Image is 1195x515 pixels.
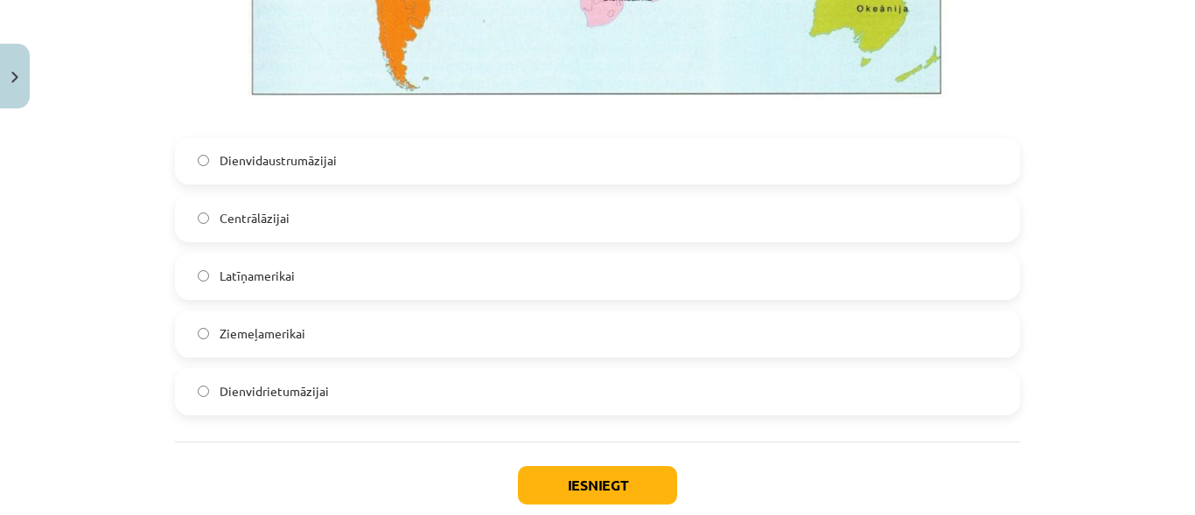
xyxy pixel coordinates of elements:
input: Centrālāzijai [198,212,209,224]
span: Dienvidaustrumāzijai [220,151,337,170]
button: Iesniegt [518,466,677,505]
span: Centrālāzijai [220,209,290,227]
span: Ziemeļamerikai [220,324,305,343]
span: Latīņamerikai [220,267,295,285]
input: Dienvidaustrumāzijai [198,155,209,166]
img: icon-close-lesson-0947bae3869378f0d4975bcd49f059093ad1ed9edebbc8119c70593378902aed.svg [11,72,18,83]
span: Dienvidrietumāzijai [220,382,329,400]
input: Latīņamerikai [198,270,209,282]
input: Dienvidrietumāzijai [198,386,209,397]
input: Ziemeļamerikai [198,328,209,339]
